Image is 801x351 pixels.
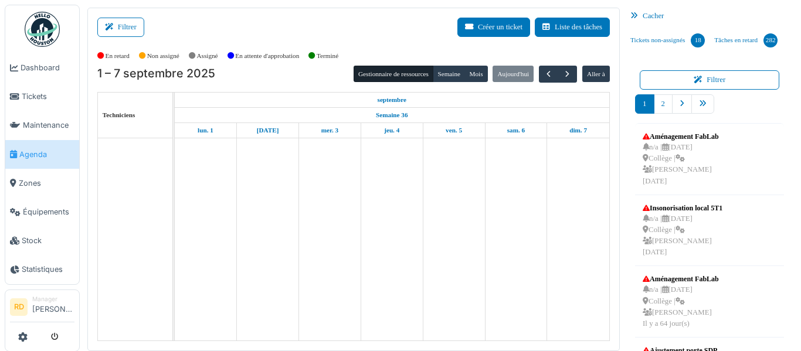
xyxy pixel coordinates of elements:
button: Semaine [433,66,465,82]
a: Aménagement FabLab n/a |[DATE] Collège | [PERSON_NAME]Il y a 64 jour(s) [640,271,722,332]
div: Aménagement FabLab [643,274,719,284]
a: Dashboard [5,53,79,82]
label: Non assigné [147,51,179,61]
a: Tickets [5,82,79,111]
span: Dashboard [21,62,74,73]
label: Terminé [317,51,338,61]
button: Mois [464,66,488,82]
span: Techniciens [103,111,135,118]
div: 18 [691,33,705,47]
a: 5 septembre 2025 [443,123,465,138]
a: 4 septembre 2025 [381,123,402,138]
a: 3 septembre 2025 [318,123,341,138]
a: Aménagement FabLab n/a |[DATE] Collège | [PERSON_NAME][DATE] [640,128,722,190]
span: Statistiques [22,264,74,275]
li: RD [10,298,28,316]
a: Tâches en retard [710,25,782,56]
div: Manager [32,295,74,304]
a: 7 septembre 2025 [566,123,590,138]
img: Badge_color-CXgf-gQk.svg [25,12,60,47]
div: n/a | [DATE] Collège | [PERSON_NAME] Il y a 64 jour(s) [643,284,719,329]
div: 282 [763,33,778,47]
button: Filtrer [97,18,144,37]
a: 6 septembre 2025 [504,123,528,138]
span: Agenda [19,149,74,160]
label: Assigné [197,51,218,61]
div: Cacher [626,8,793,25]
h2: 1 – 7 septembre 2025 [97,67,215,81]
div: Aménagement FabLab [643,131,719,142]
span: Zones [19,178,74,189]
nav: pager [635,94,784,123]
div: n/a | [DATE] Collège | [PERSON_NAME] [DATE] [643,213,722,258]
label: En attente d'approbation [235,51,299,61]
a: Insonorisation local 5T1 n/a |[DATE] Collège | [PERSON_NAME][DATE] [640,200,725,261]
a: Tickets non-assignés [626,25,710,56]
label: En retard [106,51,130,61]
button: Filtrer [640,70,779,90]
a: Zones [5,169,79,197]
button: Aujourd'hui [493,66,534,82]
a: Stock [5,226,79,255]
a: 2 [654,94,673,114]
button: Précédent [539,66,558,83]
a: 2 septembre 2025 [254,123,282,138]
a: 1 [635,94,654,114]
li: [PERSON_NAME] [32,295,74,320]
div: Insonorisation local 5T1 [643,203,722,213]
button: Créer un ticket [457,18,530,37]
button: Aller à [582,66,610,82]
div: n/a | [DATE] Collège | [PERSON_NAME] [DATE] [643,142,719,187]
span: Maintenance [23,120,74,131]
a: Maintenance [5,111,79,139]
a: 1 septembre 2025 [375,93,410,107]
a: Semaine 36 [373,108,410,122]
a: Statistiques [5,255,79,284]
button: Suivant [558,66,577,83]
a: 1 septembre 2025 [195,123,216,138]
span: Tickets [22,91,74,102]
button: Gestionnaire de ressources [354,66,433,82]
button: Liste des tâches [535,18,610,37]
span: Équipements [23,206,74,217]
a: Agenda [5,140,79,169]
span: Stock [22,235,74,246]
a: Équipements [5,197,79,226]
a: RD Manager[PERSON_NAME] [10,295,74,323]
